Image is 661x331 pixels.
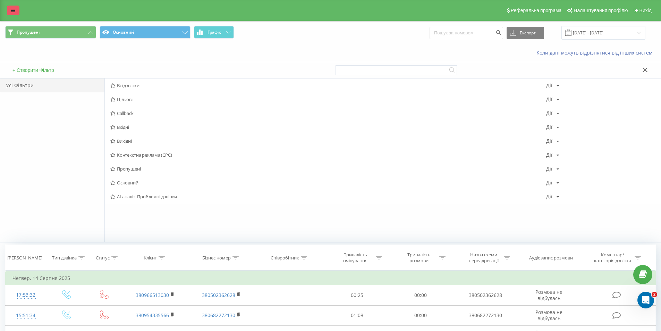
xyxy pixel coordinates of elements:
span: Налаштування профілю [574,8,628,13]
a: 380954335566 [136,312,169,318]
span: Callback [110,111,546,116]
span: Пропущені [17,30,40,35]
div: 15:51:34 [12,309,39,322]
div: Дії [546,180,552,185]
td: 00:25 [325,285,389,305]
span: Всі дзвінки [110,83,546,88]
a: 380966513030 [136,292,169,298]
div: Клієнт [144,255,157,261]
td: Четвер, 14 Серпня 2025 [6,271,656,285]
span: Реферальна програма [511,8,562,13]
span: Вхідні [110,125,546,130]
td: 00:00 [389,305,452,325]
div: Дії [546,111,552,116]
div: Тривалість розмови [400,252,438,264]
div: [PERSON_NAME] [7,255,42,261]
span: 2 [652,292,657,297]
div: Дії [546,194,552,199]
div: Тривалість очікування [337,252,374,264]
div: Коментар/категорія дзвінка [592,252,633,264]
span: Графік [207,30,221,35]
a: 380502362628 [202,292,235,298]
div: Співробітник [271,255,299,261]
input: Пошук за номером [430,27,503,39]
a: Коли дані можуть відрізнятися вiд інших систем [536,49,656,56]
button: + Створити Фільтр [10,67,56,73]
a: 380682272130 [202,312,235,318]
div: Дії [546,83,552,88]
button: Графік [194,26,234,39]
div: Тип дзвінка [52,255,77,261]
div: 17:53:32 [12,288,39,302]
div: Назва схеми переадресації [465,252,502,264]
div: Дії [546,97,552,102]
td: 380682272130 [452,305,518,325]
span: AI-аналіз. Проблемні дзвінки [110,194,546,199]
div: Бізнес номер [202,255,231,261]
span: Пропущені [110,166,546,171]
span: Розмова не відбулась [535,309,562,322]
span: Цільові [110,97,546,102]
td: 380502362628 [452,285,518,305]
button: Основний [100,26,190,39]
div: Дії [546,166,552,171]
div: Статус [96,255,110,261]
button: Експорт [507,27,544,39]
button: Пропущені [5,26,96,39]
button: Закрити [640,67,650,74]
span: Вихід [639,8,652,13]
div: Дії [546,152,552,157]
div: Дії [546,125,552,130]
span: Розмова не відбулась [535,289,562,301]
span: Основний [110,180,546,185]
div: Усі Фільтри [0,78,104,92]
span: Контекстна реклама (CPC) [110,152,546,157]
span: Вихідні [110,139,546,143]
div: Аудіозапис розмови [529,255,573,261]
td: 01:08 [325,305,389,325]
td: 00:00 [389,285,452,305]
div: Дії [546,139,552,143]
iframe: Intercom live chat [637,292,654,308]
